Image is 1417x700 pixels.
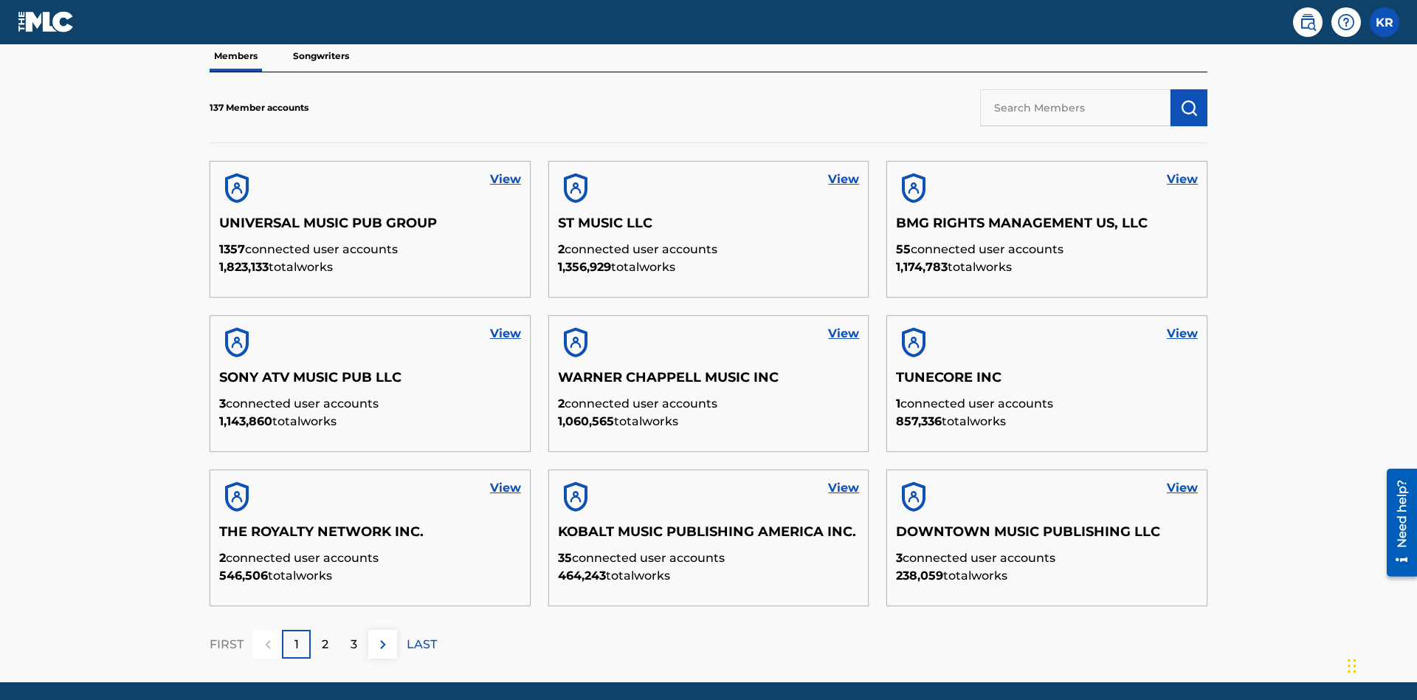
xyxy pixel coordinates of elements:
h5: WARNER CHAPPELL MUSIC INC [558,369,860,395]
img: right [374,636,392,653]
img: account [558,171,593,206]
img: MLC Logo [18,11,75,32]
img: account [219,325,255,360]
p: 2 [322,636,328,653]
img: account [219,171,255,206]
p: 1 [294,636,299,653]
span: 464,243 [558,569,606,583]
p: total works [219,258,521,276]
span: 2 [219,551,226,565]
a: View [828,325,859,343]
p: Members [210,41,262,72]
p: 3 [351,636,357,653]
p: total works [896,258,1198,276]
p: total works [558,567,860,585]
h5: TUNECORE INC [896,369,1198,395]
img: account [219,479,255,515]
span: 1,143,860 [219,414,272,428]
p: total works [558,258,860,276]
a: View [828,171,859,188]
p: connected user accounts [558,395,860,413]
h5: DOWNTOWN MUSIC PUBLISHING LLC [896,524,1198,549]
p: connected user accounts [896,549,1198,567]
iframe: Chat Widget [1343,629,1417,700]
span: 55 [896,242,911,256]
iframe: Resource Center [1376,463,1417,584]
span: 1357 [219,242,245,256]
img: account [558,325,593,360]
h5: KOBALT MUSIC PUBLISHING AMERICA INC. [558,524,860,549]
p: connected user accounts [219,549,521,567]
a: View [490,171,521,188]
span: 2 [558,242,565,256]
p: FIRST [210,636,244,653]
span: 1,823,133 [219,260,269,274]
p: connected user accounts [896,241,1198,258]
span: 2 [558,397,565,411]
h5: THE ROYALTY NETWORK INC. [219,524,521,549]
span: 1,356,929 [558,260,611,274]
span: 1,174,783 [896,260,948,274]
p: total works [896,567,1198,585]
input: Search Members [980,89,1171,126]
p: connected user accounts [558,549,860,567]
p: total works [558,413,860,430]
p: total works [896,413,1198,430]
span: 3 [896,551,903,565]
img: Search Works [1180,99,1198,117]
p: total works [219,567,521,585]
div: Drag [1348,644,1356,688]
h5: ST MUSIC LLC [558,215,860,241]
p: connected user accounts [896,395,1198,413]
div: User Menu [1370,7,1399,37]
span: 1,060,565 [558,414,614,428]
span: 238,059 [896,569,943,583]
div: Help [1331,7,1361,37]
span: 3 [219,397,226,411]
p: connected user accounts [558,241,860,258]
a: View [1167,325,1198,343]
a: View [828,479,859,497]
p: total works [219,413,521,430]
span: 35 [558,551,572,565]
img: search [1299,13,1317,31]
a: Public Search [1293,7,1323,37]
img: account [896,479,931,515]
span: 546,506 [219,569,268,583]
h5: UNIVERSAL MUSIC PUB GROUP [219,215,521,241]
img: help [1337,13,1355,31]
img: account [896,325,931,360]
p: connected user accounts [219,395,521,413]
a: View [490,479,521,497]
p: Songwriters [289,41,354,72]
a: View [1167,171,1198,188]
img: account [558,479,593,515]
span: 857,336 [896,414,942,428]
p: LAST [407,636,437,653]
h5: SONY ATV MUSIC PUB LLC [219,369,521,395]
p: connected user accounts [219,241,521,258]
a: View [490,325,521,343]
h5: BMG RIGHTS MANAGEMENT US, LLC [896,215,1198,241]
span: 1 [896,397,900,411]
p: 137 Member accounts [210,101,308,114]
img: account [896,171,931,206]
a: View [1167,479,1198,497]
